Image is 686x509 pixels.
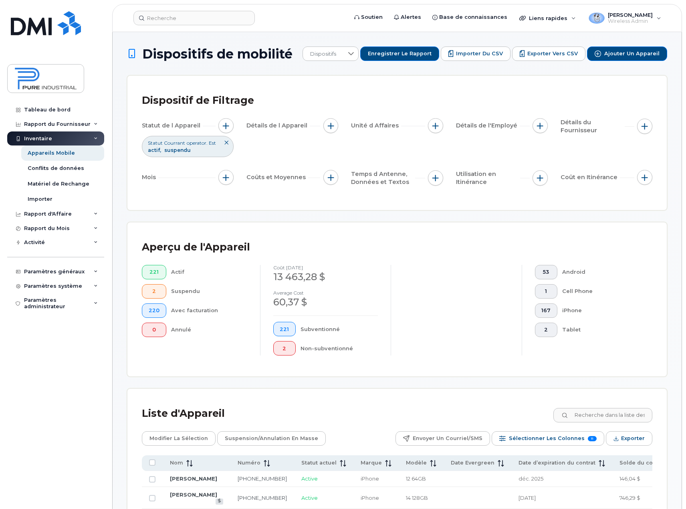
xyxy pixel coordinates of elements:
span: Statut de l Appareil [142,121,203,130]
div: Android [562,265,640,279]
button: Importer du CSV [441,46,510,61]
span: Date Evergreen [451,459,494,467]
button: Ajouter un appareil [587,46,667,61]
a: [PHONE_NUMBER] [238,495,287,501]
span: Dispositifs de mobilité [142,47,293,61]
div: iPhone [562,303,640,318]
span: 12 64GB [406,475,426,482]
button: Envoyer un courriel/SMS [395,431,490,446]
span: Statut Courrant [148,139,185,146]
button: Sélectionner les colonnes 11 [492,431,604,446]
div: Annulé [171,323,247,337]
button: 220 [142,303,166,318]
input: Recherche dans la liste des appareils ... [553,408,652,422]
a: [PERSON_NAME] [170,491,217,498]
span: Modèle [406,459,427,467]
span: Importer du CSV [456,50,503,57]
span: Nom [170,459,183,467]
button: 0 [142,323,166,337]
button: Enregistrer le rapport [360,46,439,61]
span: 221 [280,326,289,333]
span: Détails du Fournisseur [561,118,625,135]
span: Dispositifs [303,47,343,61]
button: Exporter [606,431,652,446]
div: Tablet [562,323,640,337]
span: Détails de l Appareil [246,121,310,130]
span: [DATE] [519,495,536,501]
span: Numéro [238,459,260,467]
div: Subventionné [301,322,378,336]
span: 11 [588,436,597,441]
span: Exporter vers CSV [527,50,578,57]
span: 146,04 $ [619,475,640,482]
span: Détails de l'Employé [456,121,520,130]
span: déc. 2025 [519,475,543,482]
span: Enregistrer le rapport [368,50,432,57]
span: Active [301,475,318,482]
span: 53 [541,269,551,275]
span: 167 [541,307,551,314]
a: [PERSON_NAME] [170,475,217,482]
a: [PHONE_NUMBER] [238,475,287,482]
button: 2 [273,341,296,355]
div: Liste d'Appareil [142,403,225,424]
span: iPhone [361,495,379,501]
a: View Last Bill [216,499,223,505]
button: 167 [535,303,558,318]
div: Dispositif de Filtrage [142,90,254,111]
span: Mois [142,173,158,182]
span: Sélectionner les colonnes [509,432,585,444]
span: 220 [149,307,159,314]
span: Suspension/Annulation en masse [225,432,318,444]
div: Avec facturation [171,303,247,318]
span: 221 [149,269,159,275]
button: 221 [142,265,166,279]
span: 2 [541,327,551,333]
div: Cell Phone [562,284,640,299]
div: Aperçu de l'Appareil [142,237,250,258]
span: Utilisation en Itinérance [456,170,520,186]
button: Exporter vers CSV [512,46,585,61]
span: actif [148,147,162,153]
button: 1 [535,284,558,299]
span: 2 [280,345,289,352]
span: Unité d Affaires [351,121,401,130]
span: Exporter [621,432,645,444]
div: 60,37 $ [273,295,378,309]
span: Temps d Antenne, Données et Textos [351,170,415,186]
span: Ajouter un appareil [604,50,660,57]
button: 221 [273,322,296,336]
span: Coût en Itinérance [561,173,620,182]
span: 0 [149,327,159,333]
button: 2 [142,284,166,299]
span: 1 [541,288,551,295]
span: Date d’expiration du contrat [519,459,595,467]
span: 14 128GB [406,495,428,501]
h4: coût [DATE] [273,265,378,270]
span: Marque [361,459,382,467]
h4: Average cost [273,290,378,295]
span: Modifier la sélection [149,432,208,444]
span: 746,29 $ [619,495,640,501]
button: Suspension/Annulation en masse [217,431,326,446]
button: 2 [535,323,558,337]
span: Envoyer un courriel/SMS [413,432,482,444]
span: Active [301,495,318,501]
button: Modifier la sélection [142,431,216,446]
span: iPhone [361,475,379,482]
div: Suspendu [171,284,247,299]
span: 2 [149,288,159,295]
span: suspendu [164,147,191,153]
button: 53 [535,265,558,279]
div: 13 463,28 $ [273,270,378,284]
span: Coûts et Moyennes [246,173,308,182]
div: Non-subventionné [301,341,378,355]
span: Solde du contrat [619,459,666,467]
div: Actif [171,265,247,279]
span: operator. Est [187,139,216,146]
span: Statut actuel [301,459,337,467]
